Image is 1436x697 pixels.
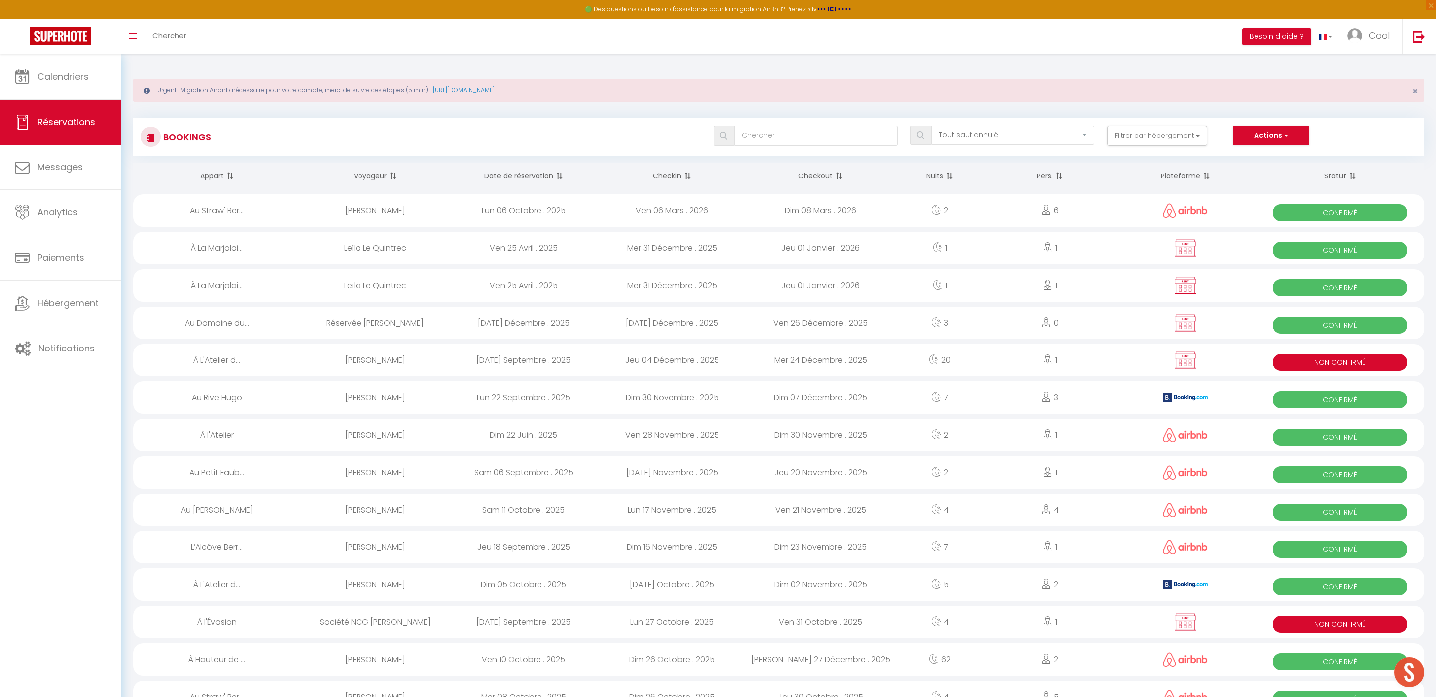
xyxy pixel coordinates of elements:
[1242,28,1311,45] button: Besoin d'aide ?
[449,163,598,189] th: Sort by booking date
[598,163,746,189] th: Sort by checkin
[301,163,450,189] th: Sort by guest
[1256,163,1424,189] th: Sort by status
[1107,126,1207,146] button: Filtrer par hébergement
[1412,87,1418,96] button: Close
[133,163,301,189] th: Sort by rentals
[133,79,1424,102] div: Urgent : Migration Airbnb nécessaire pour votre compte, merci de suivre ces étapes (5 min) -
[1413,30,1425,43] img: logout
[38,342,95,354] span: Notifications
[37,116,95,128] span: Réservations
[1114,163,1256,189] th: Sort by channel
[37,70,89,83] span: Calendriers
[817,5,852,13] a: >>> ICI <<<<
[30,27,91,45] img: Super Booking
[734,126,897,146] input: Chercher
[1233,126,1309,146] button: Actions
[161,126,211,148] h3: Bookings
[895,163,985,189] th: Sort by nights
[37,161,83,173] span: Messages
[152,30,186,41] span: Chercher
[433,86,495,94] a: [URL][DOMAIN_NAME]
[1369,29,1390,42] span: Cool
[1347,28,1362,43] img: ...
[1340,19,1402,54] a: ... Cool
[37,297,99,309] span: Hébergement
[37,251,84,264] span: Paiements
[37,206,78,218] span: Analytics
[145,19,194,54] a: Chercher
[985,163,1114,189] th: Sort by people
[1394,657,1424,687] div: Ouvrir le chat
[746,163,895,189] th: Sort by checkout
[1412,85,1418,97] span: ×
